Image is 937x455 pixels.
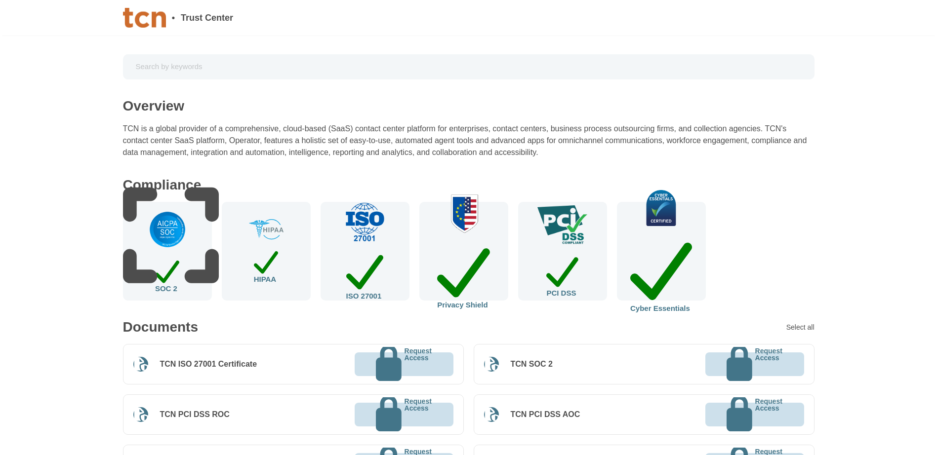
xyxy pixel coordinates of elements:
div: Documents [123,320,198,334]
img: Company Banner [123,8,166,28]
img: check [537,205,587,245]
div: Select all [786,324,815,331]
span: • [172,13,175,22]
p: Request Access [755,347,782,381]
img: check [435,193,492,233]
div: Privacy Shield [437,241,490,308]
img: check [629,190,693,226]
input: Search by keywords [130,58,808,76]
p: Request Access [405,347,432,381]
div: TCN SOC 2 [511,359,553,369]
div: TCN is a global provider of a comprehensive, cloud-based (SaaS) contact center platform for enter... [123,123,815,158]
span: Trust Center [181,13,233,22]
img: check [344,202,386,242]
p: Request Access [755,398,782,432]
img: check [249,219,284,240]
div: HIPAA [254,248,279,283]
div: TCN PCI DSS AOC [511,410,580,419]
p: Request Access [405,398,432,432]
div: TCN PCI DSS ROC [160,410,230,419]
div: PCI DSS [546,253,578,296]
div: ISO 27001 [346,250,384,300]
div: Overview [123,99,185,113]
div: Compliance [123,178,202,192]
div: Cyber Essentials [630,234,692,312]
div: SOC 2 [155,257,179,292]
div: TCN ISO 27001 Certificate [160,359,257,369]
